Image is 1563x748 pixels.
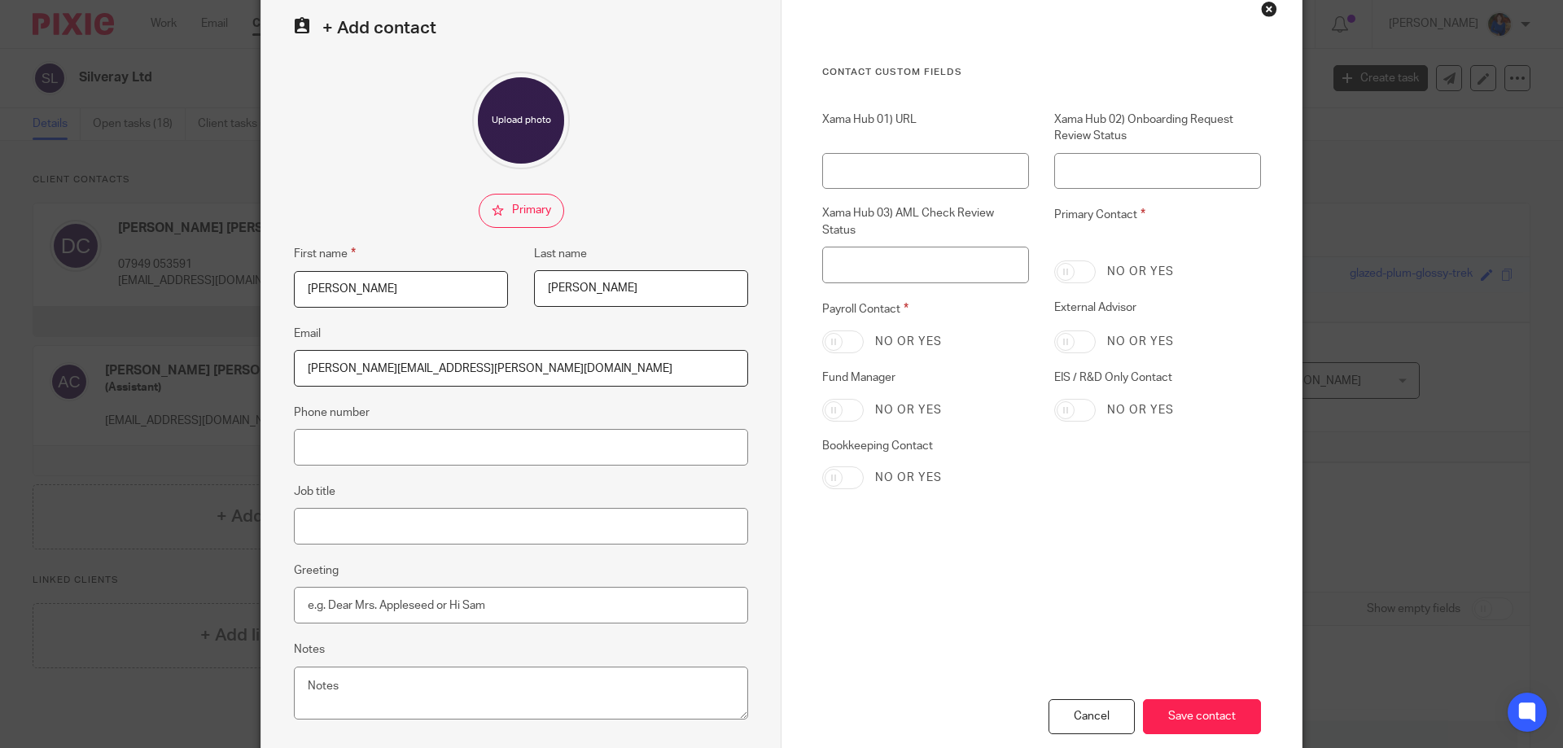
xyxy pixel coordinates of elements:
[875,402,942,418] label: No or yes
[875,470,942,486] label: No or yes
[822,66,1261,79] h3: Contact Custom fields
[294,562,339,579] label: Greeting
[822,370,1029,386] label: Fund Manager
[822,438,1029,454] label: Bookkeeping Contact
[1049,699,1135,734] div: Cancel
[534,246,587,262] label: Last name
[294,17,748,39] h2: + Add contact
[1054,370,1261,386] label: EIS / R&D Only Contact
[294,405,370,421] label: Phone number
[1107,264,1174,280] label: No or yes
[1107,334,1174,350] label: No or yes
[822,112,1029,145] label: Xama Hub 01) URL
[822,205,1029,238] label: Xama Hub 03) AML Check Review Status
[822,300,1029,318] label: Payroll Contact
[294,587,748,623] input: e.g. Dear Mrs. Appleseed or Hi Sam
[1054,112,1261,145] label: Xama Hub 02) Onboarding Request Review Status
[1143,699,1261,734] input: Save contact
[294,641,325,658] label: Notes
[294,326,321,342] label: Email
[294,244,356,263] label: First name
[1054,300,1261,318] label: External Advisor
[875,334,942,350] label: No or yes
[1107,402,1174,418] label: No or yes
[1054,205,1261,247] label: Primary Contact
[1261,1,1277,17] div: Close this dialog window
[294,483,335,500] label: Job title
